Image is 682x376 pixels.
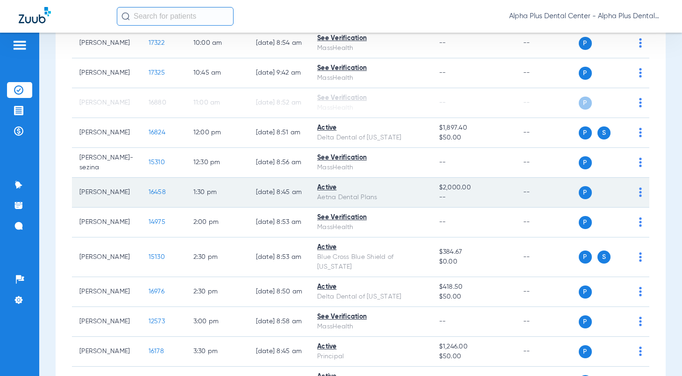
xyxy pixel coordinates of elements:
img: group-dot-blue.svg [639,252,642,262]
span: P [579,345,592,358]
span: P [579,67,592,80]
td: 2:00 PM [186,208,249,237]
td: [PERSON_NAME] [72,237,141,277]
td: -- [516,148,579,178]
td: [PERSON_NAME] [72,118,141,148]
span: -- [439,219,446,225]
span: -- [439,318,446,325]
td: [DATE] 8:53 AM [249,208,310,237]
div: MassHealth [317,73,424,83]
div: Principal [317,352,424,362]
span: P [579,251,592,264]
div: Active [317,123,424,133]
span: $50.00 [439,292,508,302]
span: 15310 [149,159,165,166]
span: P [579,315,592,328]
div: Blue Cross Blue Shield of [US_STATE] [317,252,424,272]
input: Search for patients [117,7,234,26]
td: [DATE] 8:52 AM [249,88,310,118]
td: -- [516,307,579,337]
img: Search Icon [121,12,130,21]
div: MassHealth [317,223,424,232]
td: [PERSON_NAME] [72,178,141,208]
span: $384.67 [439,247,508,257]
img: group-dot-blue.svg [639,68,642,77]
img: group-dot-blue.svg [639,317,642,326]
div: MassHealth [317,322,424,332]
span: 16178 [149,348,164,355]
td: [PERSON_NAME] [72,307,141,337]
td: 3:00 PM [186,307,249,337]
img: group-dot-blue.svg [639,38,642,48]
td: [PERSON_NAME] [72,88,141,118]
div: Delta Dental of [US_STATE] [317,292,424,302]
span: P [579,216,592,229]
td: -- [516,178,579,208]
td: [PERSON_NAME] [72,58,141,88]
td: 12:30 PM [186,148,249,178]
span: $418.50 [439,282,508,292]
div: See Verification [317,63,424,73]
span: 16880 [149,99,166,106]
span: 15130 [149,254,165,260]
img: group-dot-blue.svg [639,128,642,137]
img: group-dot-blue.svg [639,287,642,296]
td: 2:30 PM [186,237,249,277]
div: Active [317,243,424,252]
div: See Verification [317,312,424,322]
td: [PERSON_NAME]-sezina [72,148,141,178]
div: See Verification [317,153,424,163]
img: group-dot-blue.svg [639,217,642,227]
span: -- [439,159,446,166]
span: P [579,156,592,169]
td: 3:30 PM [186,337,249,367]
span: P [579,285,592,299]
td: [DATE] 8:45 AM [249,337,310,367]
div: See Verification [317,93,424,103]
div: Active [317,183,424,193]
div: MassHealth [317,43,424,53]
td: [DATE] 8:51 AM [249,118,310,148]
td: 10:00 AM [186,28,249,58]
td: [DATE] 8:50 AM [249,277,310,307]
td: 10:45 AM [186,58,249,88]
span: P [579,97,592,110]
span: 16458 [149,189,166,195]
div: Aetna Dental Plans [317,193,424,202]
td: [PERSON_NAME] [72,28,141,58]
span: -- [439,193,508,202]
img: Zuub Logo [19,7,51,23]
td: -- [516,58,579,88]
td: 2:30 PM [186,277,249,307]
div: MassHealth [317,103,424,113]
td: [DATE] 8:53 AM [249,237,310,277]
iframe: Chat Widget [635,331,682,376]
span: P [579,186,592,199]
span: -- [439,70,446,76]
span: 17325 [149,70,165,76]
span: S [597,251,611,264]
td: [DATE] 8:56 AM [249,148,310,178]
td: [DATE] 8:45 AM [249,178,310,208]
span: S [597,126,611,139]
td: 12:00 PM [186,118,249,148]
td: -- [516,208,579,237]
td: -- [516,337,579,367]
span: $1,897.40 [439,123,508,133]
td: [PERSON_NAME] [72,277,141,307]
span: Alpha Plus Dental Center - Alpha Plus Dental [509,12,663,21]
span: $50.00 [439,352,508,362]
div: See Verification [317,34,424,43]
td: [PERSON_NAME] [72,208,141,237]
span: 16976 [149,288,164,295]
div: Active [317,282,424,292]
td: -- [516,28,579,58]
td: 11:00 AM [186,88,249,118]
span: $0.00 [439,257,508,267]
td: [DATE] 8:54 AM [249,28,310,58]
span: 16824 [149,129,165,136]
span: -- [439,99,446,106]
div: Active [317,342,424,352]
img: group-dot-blue.svg [639,188,642,197]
